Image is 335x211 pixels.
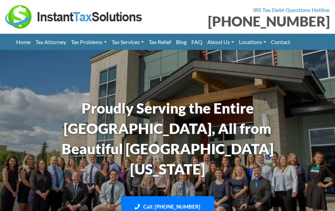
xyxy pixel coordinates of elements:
[5,13,143,19] a: Instant Tax Solutions Logo
[33,34,69,50] a: Tax Attorney
[109,34,146,50] a: Tax Services
[14,34,33,50] a: Home
[269,34,293,50] a: Contact
[189,34,205,50] a: FAQ
[205,34,237,50] a: About Us
[69,34,109,50] a: Tax Problems
[173,14,330,28] div: [PHONE_NUMBER]
[174,34,189,50] a: Blog
[146,34,174,50] a: Tax Relief
[5,5,143,29] img: Instant Tax Solutions Logo
[49,98,286,179] h1: Proudly Serving the Entire [GEOGRAPHIC_DATA], All from Beautiful [GEOGRAPHIC_DATA][US_STATE]
[253,7,330,13] strong: IRS Tax Debt Questions Hotline
[237,34,269,50] a: Locations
